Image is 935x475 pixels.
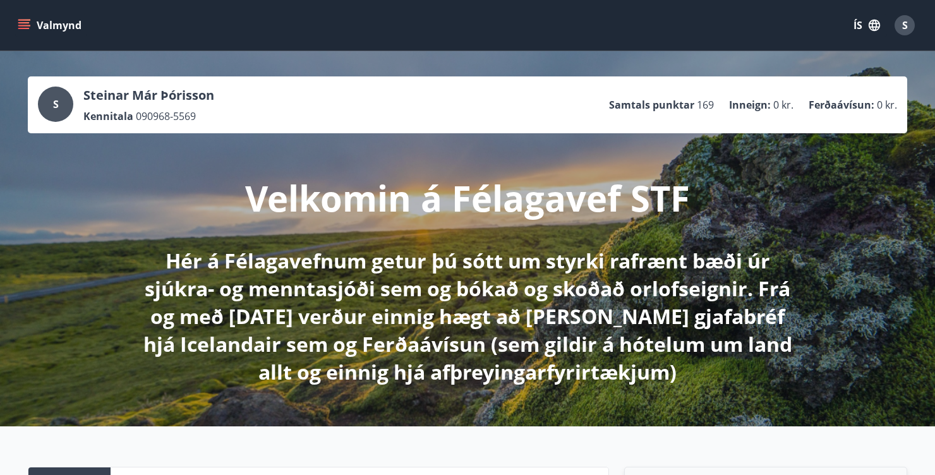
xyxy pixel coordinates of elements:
p: Samtals punktar [609,98,694,112]
button: S [890,10,920,40]
span: S [53,97,59,111]
span: 0 kr. [773,98,793,112]
p: Steinar Már Þórisson [83,87,214,104]
p: Ferðaávísun : [809,98,874,112]
span: 0 kr. [877,98,897,112]
p: Kennitala [83,109,133,123]
button: ÍS [847,14,887,37]
button: menu [15,14,87,37]
span: 090968-5569 [136,109,196,123]
span: S [902,18,908,32]
p: Hér á Félagavefnum getur þú sótt um styrki rafrænt bæði úr sjúkra- og menntasjóði sem og bókað og... [134,247,801,386]
span: 169 [697,98,714,112]
p: Velkomin á Félagavef STF [245,174,690,222]
p: Inneign : [729,98,771,112]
